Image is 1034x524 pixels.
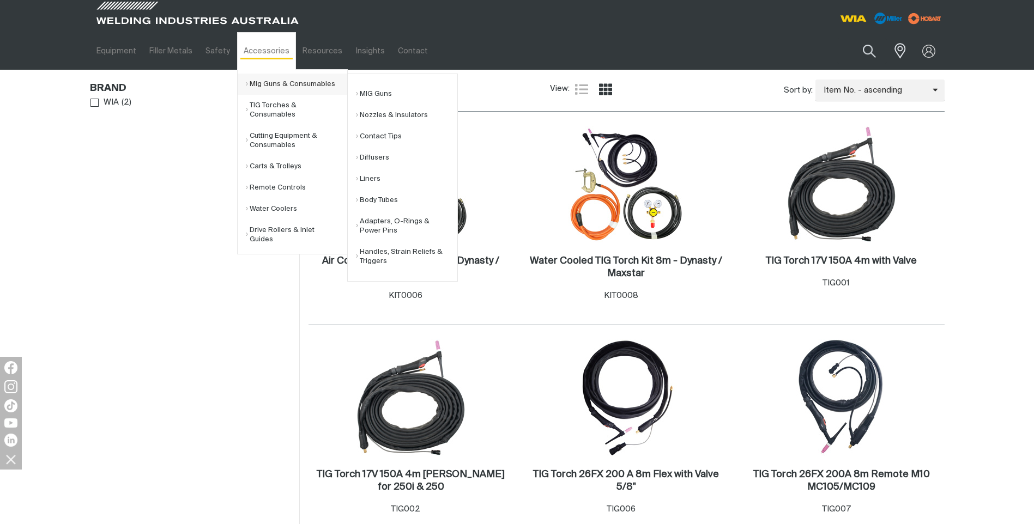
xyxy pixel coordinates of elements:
a: List view [575,83,588,96]
a: TIG Torch 17V 150A 4m [PERSON_NAME] for 250i & 250 [314,468,509,493]
img: TIG Torch 17V 150A 4m with Valve [783,126,900,242]
span: View: [550,83,570,95]
img: TikTok [4,399,17,412]
span: KIT0006 [389,291,422,300]
img: Water Cooled TIG Torch Kit 8m - Dynasty / Maxstar [568,126,685,242]
a: Mig Guns & Consumables [246,74,347,95]
a: TIG Torches & Consumables [246,95,347,125]
a: Filler Metals [143,32,199,70]
ul: Brand [90,95,290,110]
img: TIG Torch 26FX 200 A 8m Flex with Valve 5/8" [568,339,685,456]
img: YouTube [4,418,17,428]
span: ( 2 ) [122,96,131,109]
ul: Mig Guns & Consumables Submenu [347,74,458,282]
h2: TIG Torch 17V 150A 4m [PERSON_NAME] for 250i & 250 [317,470,505,492]
a: TIG Torch 26FX 200 A 8m Flex with Valve 5/8" [529,468,724,493]
a: Equipment [90,32,143,70]
span: Sort by: [784,84,813,97]
a: Body Tubes [356,190,457,211]
h2: TIG Torch 26FX 200A 8m Remote M10 MC105/MC109 [753,470,930,492]
span: KIT0008 [604,291,638,300]
a: Liners [356,168,457,190]
img: TIG Torch 17V 150A 4m Dinse for 250i & 250 [353,339,469,456]
img: miller [905,10,945,27]
a: Contact Tips [356,126,457,147]
a: TIG Torch 17V 150A 4m with Valve [766,255,917,267]
a: Air Cooled TIG Torch Kit 8m - Dynasty / Maxstar [314,255,509,280]
img: Facebook [4,361,17,374]
h2: TIG Torch 17V 150A 4m with Valve [766,256,917,266]
ul: Accessories Submenu [237,69,348,254]
a: MIG Guns [356,83,457,105]
img: Instagram [4,380,17,393]
button: Search products [851,38,888,64]
a: Diffusers [356,147,457,168]
a: Water Cooled TIG Torch Kit 8m - Dynasty / Maxstar [529,255,724,280]
h2: TIG Torch 26FX 200 A 8m Flex with Valve 5/8" [533,470,719,492]
h2: Water Cooled TIG Torch Kit 8m - Dynasty / Maxstar [530,256,722,278]
nav: Main [90,32,731,70]
span: WIA [104,96,119,109]
a: Carts & Trolleys [246,156,347,177]
span: Item No. - ascending [815,84,933,97]
img: hide socials [2,450,20,468]
section: Product list controls [309,76,945,104]
a: Accessories [237,32,296,70]
h2: Air Cooled TIG Torch Kit 8m - Dynasty / Maxstar [322,256,499,278]
a: Handles, Strain Reliefs & Triggers [356,241,457,272]
span: TIG001 [823,279,850,287]
a: Adapters, O-Rings & Power Pins [356,211,457,241]
span: TIG007 [822,505,851,513]
input: Product name or item number... [837,38,887,64]
div: Brand [90,81,291,95]
img: LinkedIn [4,434,17,447]
a: Nozzles & Insulators [356,105,457,126]
aside: Filters [90,76,291,111]
a: Contact [391,32,434,70]
a: Drive Rollers & Inlet Guides [246,220,347,250]
a: Safety [199,32,237,70]
a: Cutting Equipment & Consumables [246,125,347,156]
a: Insights [349,32,391,70]
a: Water Coolers [246,198,347,220]
a: TIG Torch 26FX 200A 8m Remote M10 MC105/MC109 [745,468,939,493]
a: WIA [90,95,119,110]
span: TIG006 [607,505,636,513]
a: Remote Controls [246,177,347,198]
img: TIG Torch 26FX 200A 8m Remote M10 MC105/MC109 [783,339,900,456]
span: TIG002 [391,505,420,513]
a: Resources [296,32,349,70]
h3: Brand [90,82,126,95]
